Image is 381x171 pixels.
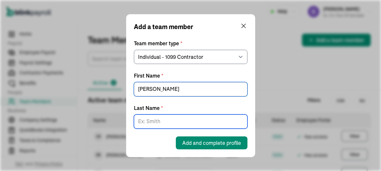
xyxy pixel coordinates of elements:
label: Team member type [134,39,247,47]
input: First Name [134,82,247,96]
span: Add and complete profile [182,139,241,147]
label: First Name [134,72,247,80]
input: Last Name [134,114,247,129]
p: Add a team member [134,22,193,32]
label: Last Name [134,104,247,112]
button: Add and complete profile [176,136,247,149]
